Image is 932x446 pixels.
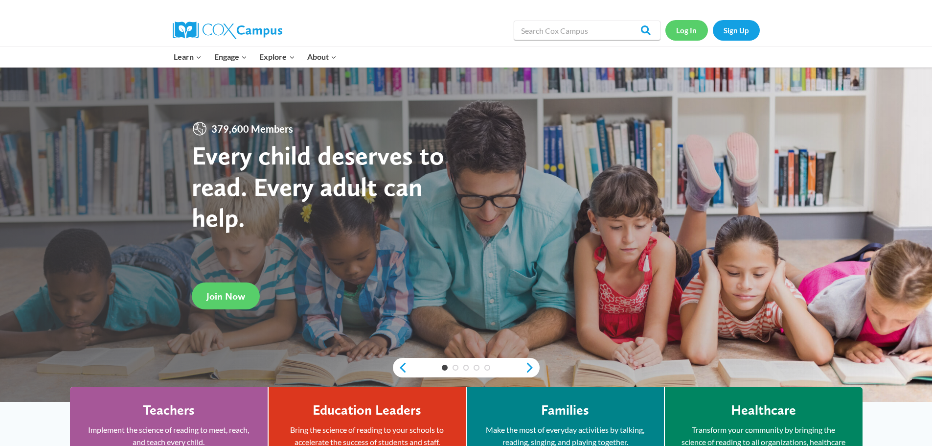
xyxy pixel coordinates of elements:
a: Join Now [192,282,260,309]
a: next [525,362,540,374]
a: Sign Up [713,20,760,40]
a: 2 [453,365,458,371]
a: Log In [665,20,708,40]
a: previous [393,362,408,374]
span: Join Now [206,290,245,302]
span: 379,600 Members [207,121,297,137]
input: Search Cox Campus [514,21,660,40]
nav: Primary Navigation [168,47,343,67]
a: 3 [463,365,469,371]
nav: Secondary Navigation [665,20,760,40]
strong: Every child deserves to read. Every adult can help. [192,140,444,233]
a: 5 [484,365,490,371]
a: 1 [442,365,448,371]
button: Child menu of Learn [168,47,208,67]
button: Child menu of Explore [253,47,301,67]
div: content slider buttons [393,358,540,377]
h4: Families [541,402,589,419]
button: Child menu of About [301,47,343,67]
a: 4 [474,365,479,371]
h4: Teachers [143,402,195,419]
button: Child menu of Engage [208,47,253,67]
h4: Healthcare [731,402,796,419]
h4: Education Leaders [313,402,421,419]
img: Cox Campus [173,22,282,39]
